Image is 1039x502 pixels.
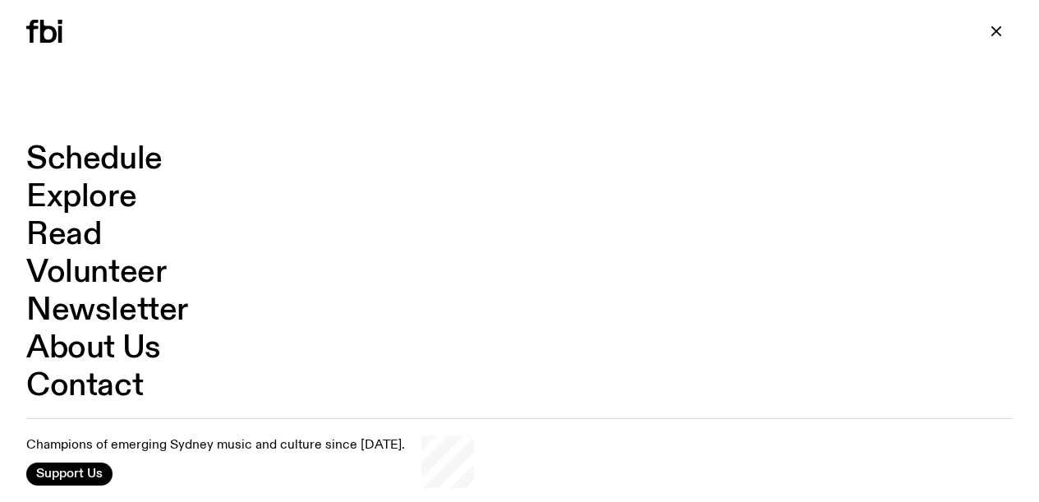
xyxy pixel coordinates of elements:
[26,438,405,454] p: Champions of emerging Sydney music and culture since [DATE].
[26,463,113,486] button: Support Us
[36,467,103,481] span: Support Us
[26,219,101,251] a: Read
[26,182,136,213] a: Explore
[26,333,161,364] a: About Us
[26,257,166,288] a: Volunteer
[26,371,143,402] a: Contact
[26,295,188,326] a: Newsletter
[26,144,163,175] a: Schedule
